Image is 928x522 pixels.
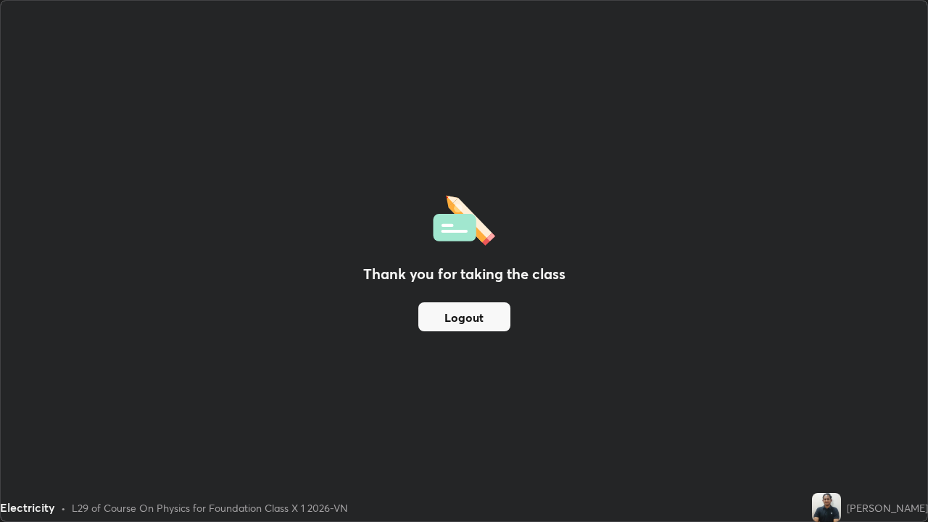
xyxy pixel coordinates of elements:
div: • [61,500,66,515]
img: 4fc8fb9b56d647e28bc3800bbacc216d.jpg [812,493,841,522]
div: L29 of Course On Physics for Foundation Class X 1 2026-VN [72,500,348,515]
button: Logout [418,302,510,331]
img: offlineFeedback.1438e8b3.svg [433,191,495,246]
div: [PERSON_NAME] [847,500,928,515]
h2: Thank you for taking the class [363,263,565,285]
